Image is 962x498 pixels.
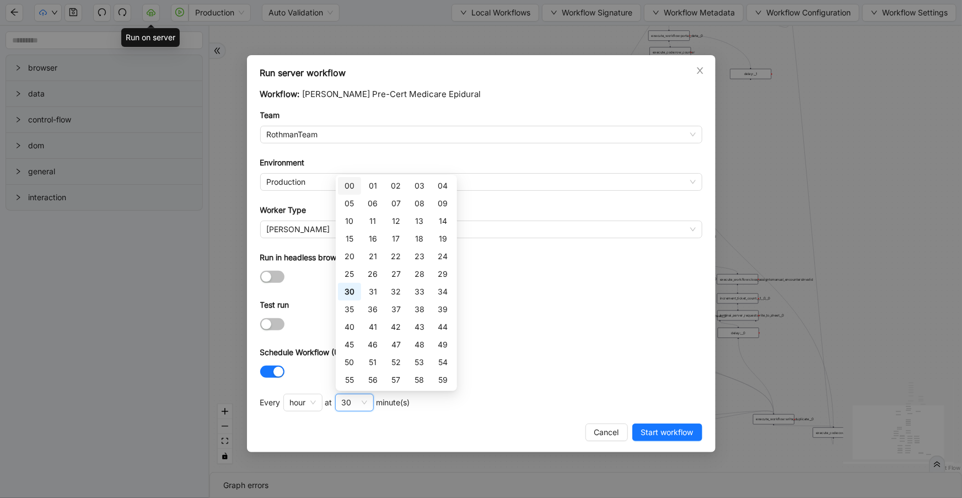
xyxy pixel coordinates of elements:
span: hour [290,394,316,411]
div: 01 [368,180,378,192]
div: 04 [438,180,448,192]
label: Worker Type [260,204,307,216]
div: 30 [338,283,361,301]
div: 11 [361,212,384,230]
div: 25 [338,265,361,283]
div: 05 [345,197,354,210]
div: 08 [408,195,431,212]
div: 23 [408,248,431,265]
div: 05 [338,195,361,212]
div: 15 [338,230,361,248]
div: 00 [338,177,361,195]
div: 14 [438,215,448,227]
button: Close [694,65,706,77]
div: 40 [338,318,361,336]
div: 58 [415,374,424,386]
div: 25 [345,268,354,280]
div: 57 [391,374,401,386]
button: Schedule Workflow (UTC time) [260,366,284,378]
span: Production [267,174,696,190]
div: 44 [431,318,454,336]
div: 15 [345,233,354,245]
div: 29 [431,265,454,283]
div: 07 [391,197,401,210]
div: 30 [342,397,352,409]
div: Run server workflow [260,66,702,79]
span: Every [260,397,281,409]
div: 04 [431,177,454,195]
span: minute(s) [377,397,410,409]
div: 51 [361,354,384,371]
div: 41 [361,318,384,336]
div: 09 [438,197,448,210]
div: 18 [408,230,431,248]
div: 33 [408,283,431,301]
div: 39 [438,303,448,315]
span: Cancel [594,426,619,438]
div: 44 [438,321,448,333]
div: 31 [368,286,378,298]
div: 35 [345,303,354,315]
div: 38 [408,301,431,318]
div: 09 [431,195,454,212]
div: 37 [384,301,407,318]
div: 29 [438,268,448,280]
div: 28 [408,265,431,283]
label: Schedule Workflow (UTC time) [260,346,371,358]
div: 47 [391,339,401,351]
div: 55 [345,374,354,386]
div: 26 [361,265,384,283]
div: 56 [361,371,384,389]
div: 48 [415,339,424,351]
div: 27 [384,265,407,283]
div: 37 [391,303,401,315]
div: 39 [431,301,454,318]
div: 20 [345,250,354,263]
div: 24 [431,248,454,265]
div: 42 [391,321,401,333]
div: 41 [368,321,378,333]
span: [PERSON_NAME] Pre-Cert Medicare Epidural [303,89,481,99]
div: 46 [368,339,378,351]
div: 55 [338,371,361,389]
div: 50 [338,354,361,371]
div: 43 [408,318,431,336]
div: 53 [408,354,431,371]
div: 23 [415,250,424,263]
div: 02 [384,177,407,195]
div: 45 [338,336,361,354]
div: 35 [338,301,361,318]
div: 45 [345,339,354,351]
div: 38 [415,303,424,315]
div: 54 [431,354,454,371]
div: 18 [415,233,424,245]
div: 51 [368,356,378,368]
div: 07 [384,195,407,212]
div: 02 [391,180,401,192]
label: Team [260,109,280,121]
div: 13 [408,212,431,230]
label: Test run [260,299,289,311]
div: 58 [408,371,431,389]
div: 16 [361,230,384,248]
div: 06 [361,195,384,212]
div: 03 [408,177,431,195]
div: 06 [368,197,378,210]
div: 31 [361,283,384,301]
div: 52 [384,354,407,371]
div: 56 [368,374,378,386]
div: 19 [431,230,454,248]
div: 00 [345,180,354,192]
div: 33 [415,286,424,298]
div: 21 [361,248,384,265]
div: 34 [431,283,454,301]
div: 30 [345,286,354,298]
div: 32 [384,283,407,301]
div: 46 [361,336,384,354]
div: 08 [415,197,424,210]
div: 22 [391,250,401,263]
label: Run in headless browser [260,251,348,264]
div: 28 [415,268,424,280]
div: 26 [368,268,378,280]
div: 12 [384,212,407,230]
